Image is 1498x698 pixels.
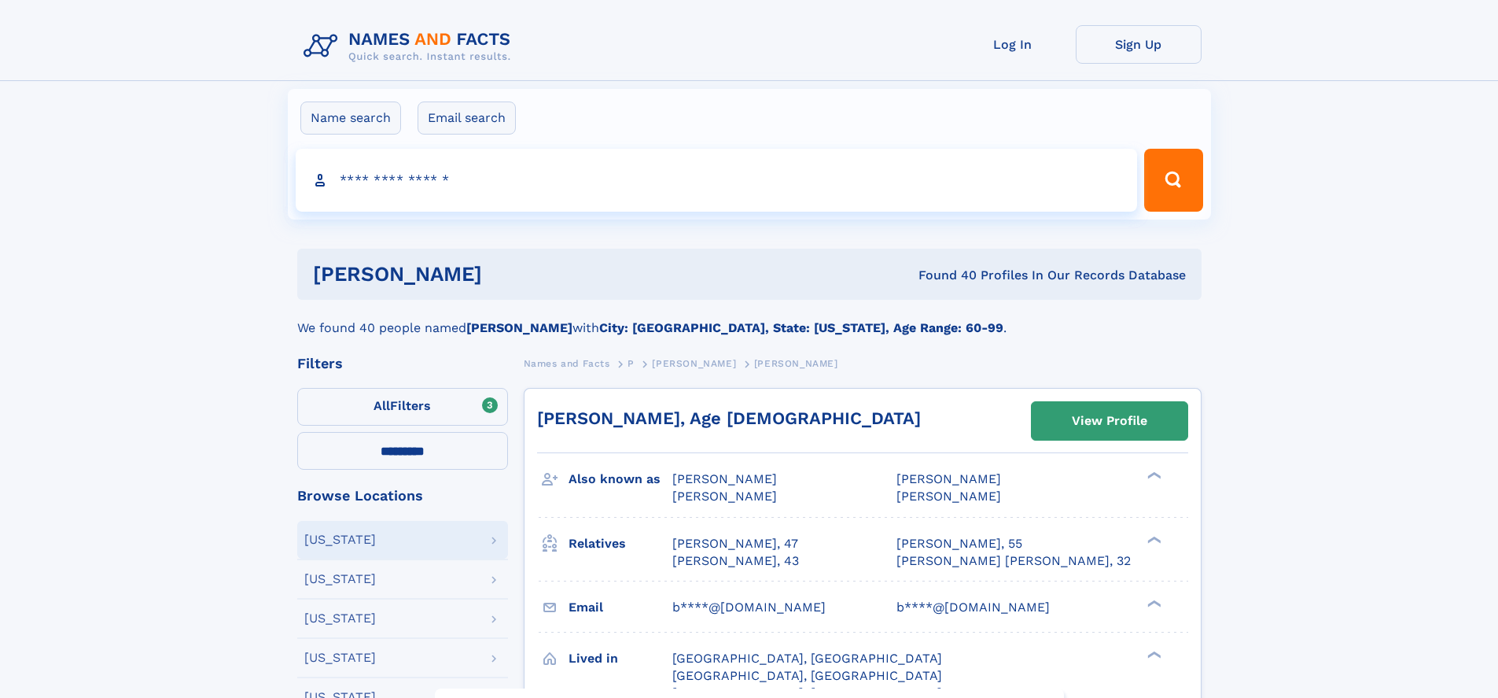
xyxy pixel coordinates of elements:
[754,358,838,369] span: [PERSON_NAME]
[297,388,508,426] label: Filters
[700,267,1186,284] div: Found 40 Profiles In Our Records Database
[297,300,1202,338] div: We found 40 people named with .
[672,471,777,486] span: [PERSON_NAME]
[297,356,508,371] div: Filters
[1143,534,1162,545] div: ❯
[524,353,610,373] a: Names and Facts
[672,651,942,666] span: [GEOGRAPHIC_DATA], [GEOGRAPHIC_DATA]
[569,594,672,621] h3: Email
[950,25,1076,64] a: Log In
[304,534,376,546] div: [US_STATE]
[418,102,516,135] label: Email search
[537,408,921,428] a: [PERSON_NAME], Age [DEMOGRAPHIC_DATA]
[896,471,1001,486] span: [PERSON_NAME]
[652,358,736,369] span: [PERSON_NAME]
[896,552,1131,570] a: [PERSON_NAME] [PERSON_NAME], 32
[569,466,672,493] h3: Also known as
[297,25,524,68] img: Logo Names and Facts
[896,489,1001,504] span: [PERSON_NAME]
[466,320,572,335] b: [PERSON_NAME]
[599,320,1003,335] b: City: [GEOGRAPHIC_DATA], State: [US_STATE], Age Range: 60-99
[569,645,672,672] h3: Lived in
[1143,471,1162,481] div: ❯
[304,573,376,585] div: [US_STATE]
[300,102,401,135] label: Name search
[304,652,376,664] div: [US_STATE]
[304,612,376,625] div: [US_STATE]
[628,358,635,369] span: P
[1143,649,1162,659] div: ❯
[1032,402,1187,440] a: View Profile
[672,535,798,552] a: [PERSON_NAME], 47
[1143,598,1162,608] div: ❯
[672,489,777,504] span: [PERSON_NAME]
[569,530,672,557] h3: Relatives
[313,264,701,284] h1: [PERSON_NAME]
[297,489,508,503] div: Browse Locations
[652,353,736,373] a: [PERSON_NAME]
[1072,403,1147,439] div: View Profile
[1076,25,1202,64] a: Sign Up
[896,535,1022,552] a: [PERSON_NAME], 55
[296,149,1138,212] input: search input
[1144,149,1202,212] button: Search Button
[374,398,390,413] span: All
[672,552,799,570] a: [PERSON_NAME], 43
[628,353,635,373] a: P
[672,668,942,683] span: [GEOGRAPHIC_DATA], [GEOGRAPHIC_DATA]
